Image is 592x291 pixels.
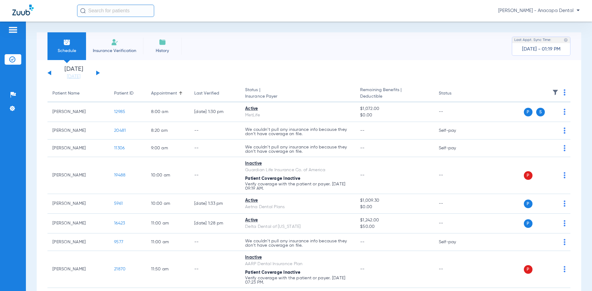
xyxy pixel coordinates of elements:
[12,5,34,15] img: Zuub Logo
[434,251,475,288] td: --
[55,66,92,80] li: [DATE]
[245,145,350,154] p: We couldn’t pull any insurance info because they don’t have coverage on file.
[360,267,365,271] span: --
[114,201,123,206] span: 5961
[114,240,123,244] span: 9577
[498,8,580,14] span: [PERSON_NAME] - Anacapa Dental
[91,48,138,54] span: Insurance Verification
[514,37,551,43] span: Last Appt. Sync Time:
[564,172,565,178] img: group-dot-blue.svg
[245,204,350,210] div: Aetna Dental Plans
[146,214,189,233] td: 11:00 AM
[47,157,109,194] td: [PERSON_NAME]
[146,157,189,194] td: 10:00 AM
[52,90,80,97] div: Patient Name
[114,146,125,150] span: 11306
[245,160,350,167] div: Inactive
[80,8,86,14] img: Search Icon
[189,251,240,288] td: --
[114,90,141,97] div: Patient ID
[148,48,177,54] span: History
[194,90,235,97] div: Last Verified
[245,176,300,181] span: Patient Coverage Inactive
[146,233,189,251] td: 11:00 AM
[189,102,240,122] td: [DATE] 1:30 PM
[524,200,532,208] span: P
[146,194,189,214] td: 10:00 AM
[245,261,350,267] div: AARP Dental Insurance Plan
[434,102,475,122] td: --
[55,74,92,80] a: [DATE]
[360,106,429,112] span: $1,072.00
[360,197,429,204] span: $1,009.30
[245,167,350,173] div: Guardian Life Insurance Co. of America
[564,266,565,272] img: group-dot-blue.svg
[245,254,350,261] div: Inactive
[189,157,240,194] td: --
[245,93,350,100] span: Insurance Payer
[360,173,365,177] span: --
[114,128,126,133] span: 20481
[47,214,109,233] td: [PERSON_NAME]
[564,200,565,207] img: group-dot-blue.svg
[151,90,177,97] div: Appointment
[524,265,532,274] span: P
[194,90,219,97] div: Last Verified
[522,46,561,52] span: [DATE] - 01:19 PM
[564,220,565,226] img: group-dot-blue.svg
[114,110,125,114] span: 12985
[434,122,475,139] td: Self-pay
[564,109,565,115] img: group-dot-blue.svg
[360,146,365,150] span: --
[47,102,109,122] td: [PERSON_NAME]
[245,217,350,224] div: Active
[111,38,118,46] img: Manual Insurance Verification
[146,139,189,157] td: 9:00 AM
[360,204,429,210] span: $0.00
[245,182,350,191] p: Verify coverage with the patient or payer. [DATE] 09:19 AM.
[159,38,166,46] img: History
[245,239,350,248] p: We couldn’t pull any insurance info because they don’t have coverage on file.
[47,251,109,288] td: [PERSON_NAME]
[63,38,71,46] img: Schedule
[189,214,240,233] td: [DATE] 1:28 PM
[245,276,350,285] p: Verify coverage with the patient or payer. [DATE] 07:23 PM.
[245,112,350,119] div: MetLife
[52,48,81,54] span: Schedule
[146,251,189,288] td: 11:50 AM
[360,240,365,244] span: --
[434,214,475,233] td: --
[434,157,475,194] td: --
[355,85,434,102] th: Remaining Benefits |
[360,224,429,230] span: $50.00
[360,128,365,133] span: --
[47,194,109,214] td: [PERSON_NAME]
[245,197,350,204] div: Active
[434,85,475,102] th: Status
[146,102,189,122] td: 8:00 AM
[189,194,240,214] td: [DATE] 1:33 PM
[564,239,565,245] img: group-dot-blue.svg
[114,90,134,97] div: Patient ID
[524,171,532,180] span: P
[536,108,545,116] span: S
[189,122,240,139] td: --
[114,173,125,177] span: 19488
[47,139,109,157] td: [PERSON_NAME]
[524,108,532,116] span: P
[564,89,565,95] img: group-dot-blue.svg
[146,122,189,139] td: 8:20 AM
[8,26,18,34] img: hamburger-icon
[245,224,350,230] div: Delta Dental of [US_STATE]
[552,89,558,95] img: filter.svg
[564,127,565,134] img: group-dot-blue.svg
[434,233,475,251] td: Self-pay
[77,5,154,17] input: Search for patients
[52,90,104,97] div: Patient Name
[245,106,350,112] div: Active
[564,38,568,42] img: last sync help info
[434,194,475,214] td: --
[245,127,350,136] p: We couldn’t pull any insurance info because they don’t have coverage on file.
[114,221,125,225] span: 16423
[189,233,240,251] td: --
